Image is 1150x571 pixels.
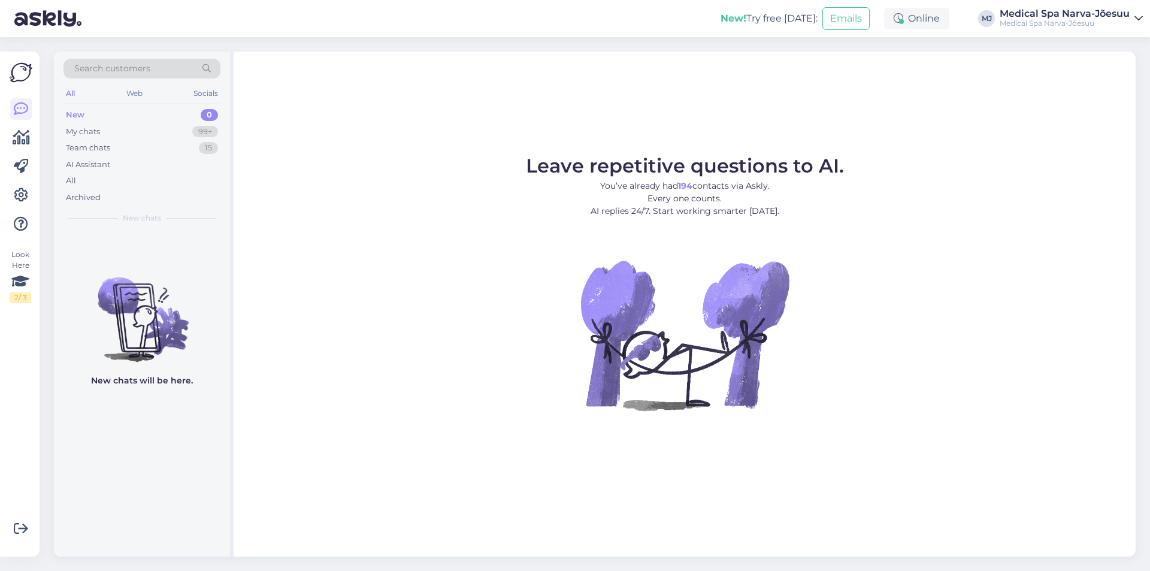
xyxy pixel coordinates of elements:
[1000,9,1130,19] div: Medical Spa Narva-Jõesuu
[721,13,746,24] b: New!
[123,213,161,223] span: New chats
[191,86,220,101] div: Socials
[201,109,218,121] div: 0
[577,227,792,443] img: No Chat active
[91,374,193,387] p: New chats will be here.
[66,159,110,171] div: AI Assistant
[74,62,150,75] span: Search customers
[884,8,949,29] div: Online
[10,292,31,303] div: 2 / 3
[1000,9,1143,28] a: Medical Spa Narva-JõesuuMedical Spa Narva-Jõesuu
[124,86,145,101] div: Web
[10,249,31,303] div: Look Here
[66,175,76,187] div: All
[66,109,84,121] div: New
[1000,19,1130,28] div: Medical Spa Narva-Jõesuu
[192,126,218,138] div: 99+
[63,86,77,101] div: All
[978,10,995,27] div: MJ
[199,142,218,154] div: 15
[526,180,844,217] p: You’ve already had contacts via Askly. Every one counts. AI replies 24/7. Start working smarter [...
[678,180,692,191] b: 194
[66,126,100,138] div: My chats
[54,256,230,364] img: No chats
[10,61,32,84] img: Askly Logo
[66,192,101,204] div: Archived
[822,7,870,30] button: Emails
[526,154,844,177] span: Leave repetitive questions to AI.
[66,142,110,154] div: Team chats
[721,11,818,26] div: Try free [DATE]:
